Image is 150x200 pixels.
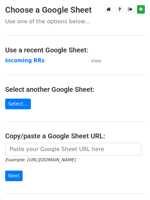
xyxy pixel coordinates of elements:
[5,46,145,54] h4: Use a recent Google Sheet:
[5,157,76,162] small: Example: [URL][DOMAIN_NAME]
[5,5,145,15] h3: Choose a Google Sheet
[5,99,31,109] a: Select...
[91,58,101,63] small: View
[5,85,145,93] h4: Select another Google Sheet:
[5,58,45,64] a: Incoming RRs
[5,18,145,25] p: Use one of the options below...
[84,58,101,64] a: View
[5,171,23,181] input: Next
[5,143,141,156] input: Paste your Google Sheet URL here
[5,132,145,140] h4: Copy/paste a Google Sheet URL:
